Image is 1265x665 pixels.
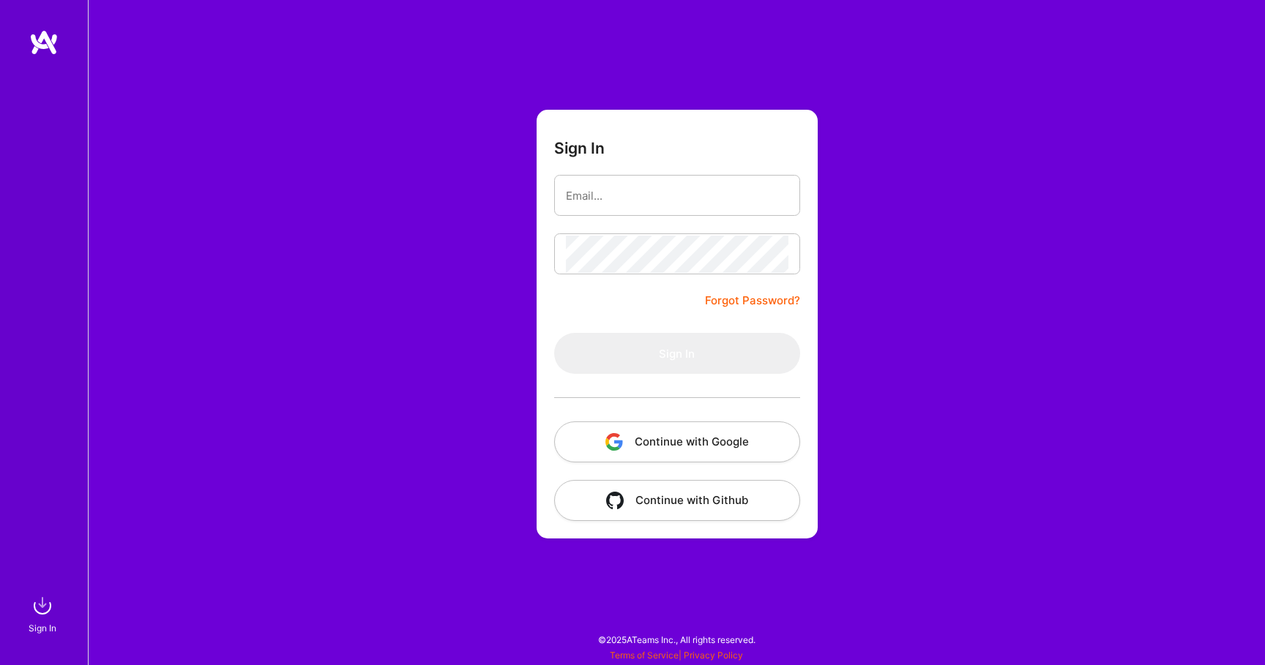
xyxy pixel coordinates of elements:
[610,650,679,661] a: Terms of Service
[566,177,788,214] input: Email...
[554,421,800,462] button: Continue with Google
[29,29,59,56] img: logo
[705,292,800,309] a: Forgot Password?
[606,492,624,509] img: icon
[554,333,800,374] button: Sign In
[684,650,743,661] a: Privacy Policy
[605,433,623,451] img: icon
[31,591,57,636] a: sign inSign In
[28,591,57,620] img: sign in
[29,620,56,636] div: Sign In
[554,139,605,157] h3: Sign In
[554,480,800,521] button: Continue with Github
[88,621,1265,658] div: © 2025 ATeams Inc., All rights reserved.
[610,650,743,661] span: |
